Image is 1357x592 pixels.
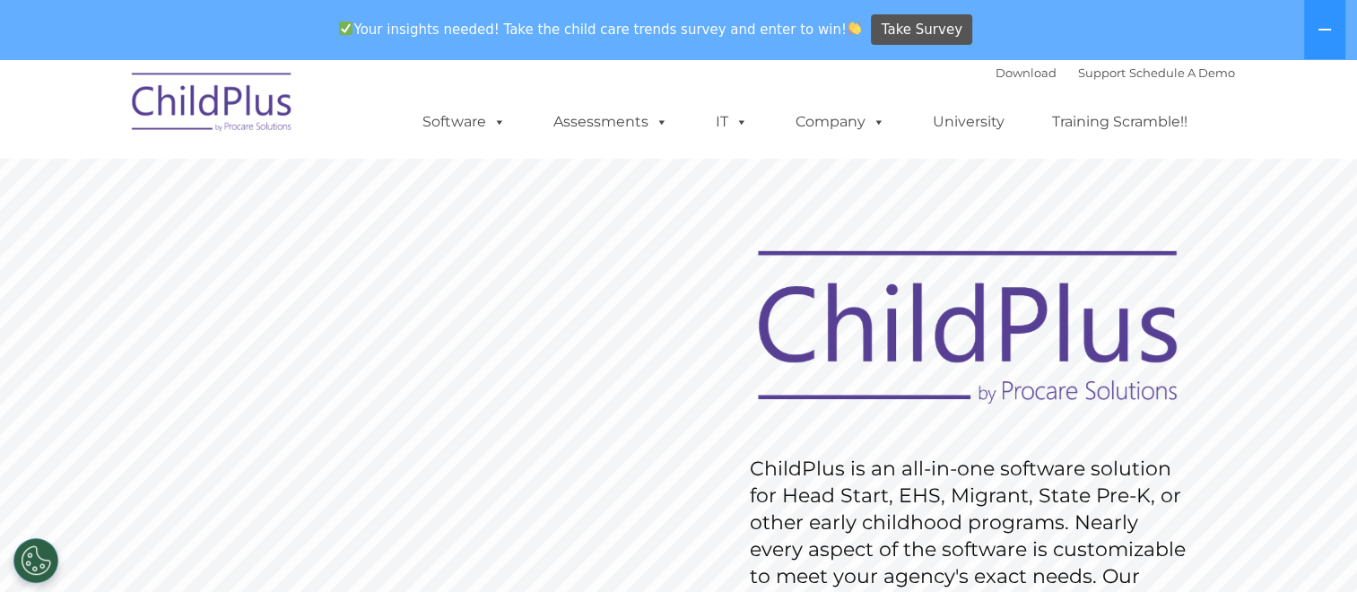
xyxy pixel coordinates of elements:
[332,12,869,47] span: Your insights needed! Take the child care trends survey and enter to win!
[1129,65,1235,80] a: Schedule A Demo
[698,104,766,140] a: IT
[848,22,861,35] img: 👏
[996,65,1057,80] a: Download
[13,538,58,583] button: Cookies Settings
[996,65,1235,80] font: |
[882,14,962,46] span: Take Survey
[778,104,903,140] a: Company
[339,22,352,35] img: ✅
[404,104,524,140] a: Software
[1034,104,1205,140] a: Training Scramble!!
[1078,65,1126,80] a: Support
[535,104,686,140] a: Assessments
[123,60,302,150] img: ChildPlus by Procare Solutions
[871,14,972,46] a: Take Survey
[915,104,1022,140] a: University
